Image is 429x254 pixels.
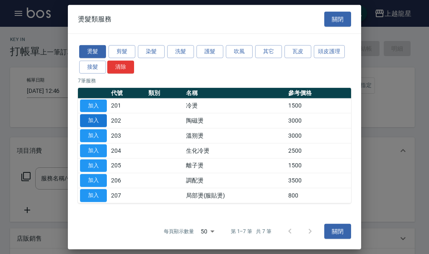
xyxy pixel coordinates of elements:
p: 7 筆服務 [78,77,351,84]
button: 加入 [80,159,107,172]
td: 2500 [286,143,351,158]
button: 染髮 [138,45,165,58]
button: 加入 [80,114,107,127]
button: 吹風 [226,45,253,58]
td: 陶磁燙 [184,113,286,128]
th: 代號 [109,87,146,98]
th: 參考價格 [286,87,351,98]
td: 3000 [286,128,351,143]
button: 洗髮 [167,45,194,58]
td: 204 [109,143,146,158]
td: 207 [109,188,146,203]
button: 加入 [80,99,107,112]
button: 其它 [255,45,282,58]
td: 205 [109,158,146,173]
button: 頭皮護理 [314,45,345,58]
td: 3500 [286,173,351,188]
button: 燙髮 [79,45,106,58]
button: 瓦皮 [284,45,311,58]
button: 加入 [80,129,107,142]
th: 名稱 [184,87,286,98]
button: 關閉 [324,11,351,27]
span: 燙髮類服務 [78,15,111,23]
button: 清除 [107,61,134,74]
td: 206 [109,173,146,188]
td: 生化冷燙 [184,143,286,158]
td: 1500 [286,158,351,173]
button: 護髮 [196,45,223,58]
td: 203 [109,128,146,143]
button: 接髮 [79,61,106,74]
button: 加入 [80,174,107,187]
td: 離子燙 [184,158,286,173]
th: 類別 [146,87,183,98]
div: 50 [197,220,217,243]
button: 剪髮 [109,45,135,58]
p: 每頁顯示數量 [164,228,194,235]
td: 局部燙(服貼燙) [184,188,286,203]
button: 加入 [80,144,107,157]
td: 800 [286,188,351,203]
td: 202 [109,113,146,128]
td: 冷燙 [184,98,286,113]
td: 201 [109,98,146,113]
td: 溫朔燙 [184,128,286,143]
p: 第 1–7 筆 共 7 筆 [231,228,271,235]
button: 關閉 [324,223,351,239]
td: 3000 [286,113,351,128]
td: 1500 [286,98,351,113]
td: 調配燙 [184,173,286,188]
button: 加入 [80,189,107,202]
